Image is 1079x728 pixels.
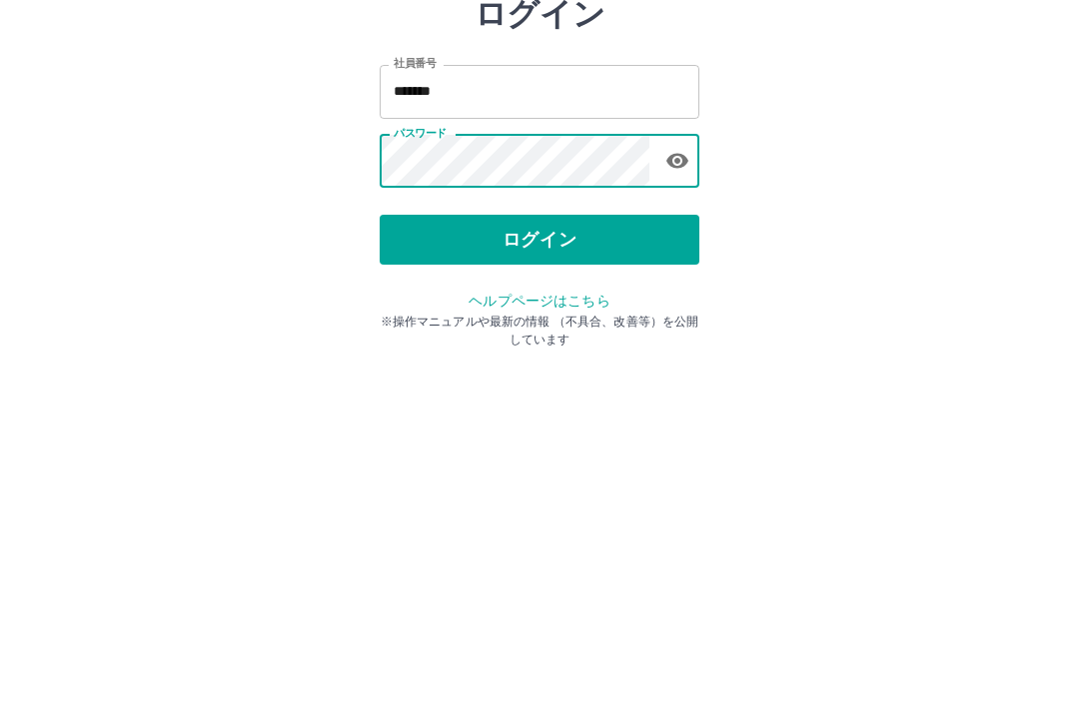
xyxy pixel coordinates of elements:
a: ヘルプページはこちら [469,423,609,439]
label: パスワード [394,257,447,272]
button: ログイン [380,346,699,395]
label: 社員番号 [394,187,436,202]
h2: ログイン [475,126,605,164]
p: ※操作マニュアルや最新の情報 （不具合、改善等）を公開しています [380,443,699,479]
